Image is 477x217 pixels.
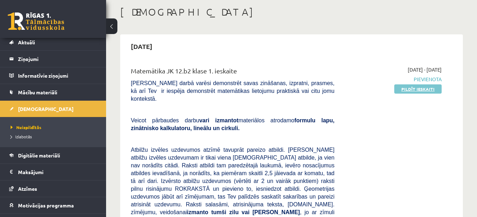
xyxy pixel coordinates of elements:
legend: Ziņojumi [18,51,97,67]
span: Atzīmes [18,185,37,192]
span: Neizpildītās [11,124,41,130]
a: Rīgas 1. Tālmācības vidusskola [8,12,64,30]
b: tumši zilu vai [PERSON_NAME] [211,209,300,215]
a: Pildīt ieskaiti [394,84,442,94]
a: Maksājumi [9,164,97,180]
a: [DEMOGRAPHIC_DATA] [9,101,97,117]
a: Digitālie materiāli [9,147,97,163]
h2: [DATE] [124,38,159,55]
span: Motivācijas programma [18,202,74,208]
a: Motivācijas programma [9,197,97,213]
b: vari izmantot [199,117,238,123]
span: [PERSON_NAME] darbā varēsi demonstrēt savas zināšanas, izpratni, prasmes, kā arī Tev ir iespēja d... [131,80,335,102]
span: Digitālie materiāli [18,152,60,158]
span: [DEMOGRAPHIC_DATA] [18,106,74,112]
span: Izlabotās [11,134,32,139]
a: Aktuāli [9,34,97,50]
b: formulu lapu, zinātnisko kalkulatoru, lineālu un cirkuli. [131,117,335,131]
a: Atzīmes [9,180,97,197]
a: Informatīvie ziņojumi [9,67,97,84]
a: Neizpildītās [11,124,99,130]
a: Mācību materiāli [9,84,97,100]
div: Matemātika JK 12.b2 klase 1. ieskaite [131,66,335,79]
legend: Maksājumi [18,164,97,180]
a: Ziņojumi [9,51,97,67]
h1: [DEMOGRAPHIC_DATA] [120,6,463,18]
span: Mācību materiāli [18,89,57,95]
a: Izlabotās [11,133,99,140]
span: Pievienota [345,76,442,83]
span: Veicot pārbaudes darbu materiālos atrodamo [131,117,335,131]
span: Aktuāli [18,39,35,45]
b: izmanto [187,209,208,215]
legend: Informatīvie ziņojumi [18,67,97,84]
span: [DATE] - [DATE] [408,66,442,73]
